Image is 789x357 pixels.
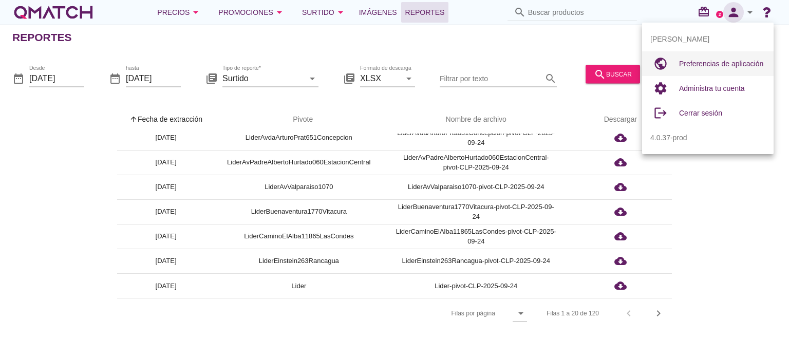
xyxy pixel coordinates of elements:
div: Promociones [218,6,286,18]
i: cloud_download [614,255,627,267]
th: Fecha de extracción: Sorted ascending. Activate to sort descending. [117,105,215,134]
span: Cerrar sesión [679,109,722,117]
span: 4.0.37-prod [650,133,687,143]
div: Filas 1 a 20 de 120 [547,309,599,318]
td: LiderAvdaArturoPrat651Concepcion [215,125,383,150]
input: Desde [29,70,84,86]
i: library_books [343,72,355,84]
td: [DATE] [117,150,215,175]
span: [PERSON_NAME] [650,34,709,45]
i: arrow_drop_down [306,72,318,84]
td: Lider [215,273,383,298]
div: buscar [594,68,632,80]
i: arrow_drop_down [273,6,286,18]
td: Lider-pivot-CLP-2025-09-24 [383,273,569,298]
i: library_books [205,72,218,84]
td: LiderCaminoElAlba11865LasCondes-pivot-CLP-2025-09-24 [383,224,569,249]
input: Filtrar por texto [440,70,542,86]
button: Next page [649,304,668,323]
input: hasta [126,70,181,86]
span: Reportes [405,6,445,18]
i: cloud_download [614,156,627,168]
td: LiderAvdaArturoPrat651Concepcion-pivot-CLP-2025-09-24 [383,125,569,150]
i: redeem [698,6,714,18]
i: arrow_drop_down [190,6,202,18]
td: LiderAvValparaiso1070 [215,175,383,199]
i: person [723,5,744,20]
i: arrow_upward [129,115,138,123]
td: LiderCaminoElAlba11865LasCondes [215,224,383,249]
i: arrow_drop_down [334,6,347,18]
i: cloud_download [614,230,627,242]
i: cloud_download [614,181,627,193]
th: Pivote: Not sorted. Activate to sort ascending. [215,105,383,134]
span: Imágenes [359,6,397,18]
td: LiderBuenaventura1770Vitacura [215,199,383,224]
a: Imágenes [355,2,401,23]
td: LiderBuenaventura1770Vitacura-pivot-CLP-2025-09-24 [383,199,569,224]
i: arrow_drop_down [744,6,756,18]
div: Surtido [302,6,347,18]
td: LiderAvPadreAlbertoHurtado060EstacionCentral-pivot-CLP-2025-09-24 [383,150,569,175]
i: cloud_download [614,205,627,218]
td: LiderAvValparaiso1070-pivot-CLP-2025-09-24 [383,175,569,199]
i: settings [650,78,671,99]
td: [DATE] [117,273,215,298]
td: LiderAvPadreAlbertoHurtado060EstacionCentral [215,150,383,175]
i: date_range [12,72,25,84]
i: arrow_drop_down [515,307,527,320]
i: arrow_drop_down [403,72,415,84]
i: logout [650,103,671,123]
button: Promociones [210,2,294,23]
i: search [544,72,557,84]
i: public [650,53,671,74]
i: cloud_download [614,131,627,144]
td: [DATE] [117,249,215,273]
td: [DATE] [117,125,215,150]
button: Precios [149,2,210,23]
input: Tipo de reporte* [222,70,304,86]
a: white-qmatch-logo [12,2,95,23]
div: Precios [157,6,202,18]
i: date_range [109,72,121,84]
i: chevron_right [652,307,665,320]
span: Administra tu cuenta [679,84,745,92]
td: [DATE] [117,224,215,249]
a: Reportes [401,2,449,23]
div: Filas por página [349,298,527,328]
input: Formato de descarga [360,70,401,86]
button: Surtido [294,2,355,23]
td: [DATE] [117,175,215,199]
td: LiderEinstein263Rancagua-pivot-CLP-2025-09-24 [383,249,569,273]
th: Descargar: Not sorted. [569,105,672,134]
a: 2 [716,11,723,18]
i: cloud_download [614,279,627,292]
td: LiderEinstein263Rancagua [215,249,383,273]
td: [DATE] [117,199,215,224]
text: 2 [719,12,721,16]
button: buscar [586,65,640,83]
th: Nombre de archivo: Not sorted. [383,105,569,134]
span: Preferencias de aplicación [679,60,763,68]
h2: Reportes [12,29,72,46]
input: Buscar productos [528,4,631,21]
i: search [514,6,526,18]
i: search [594,68,606,80]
